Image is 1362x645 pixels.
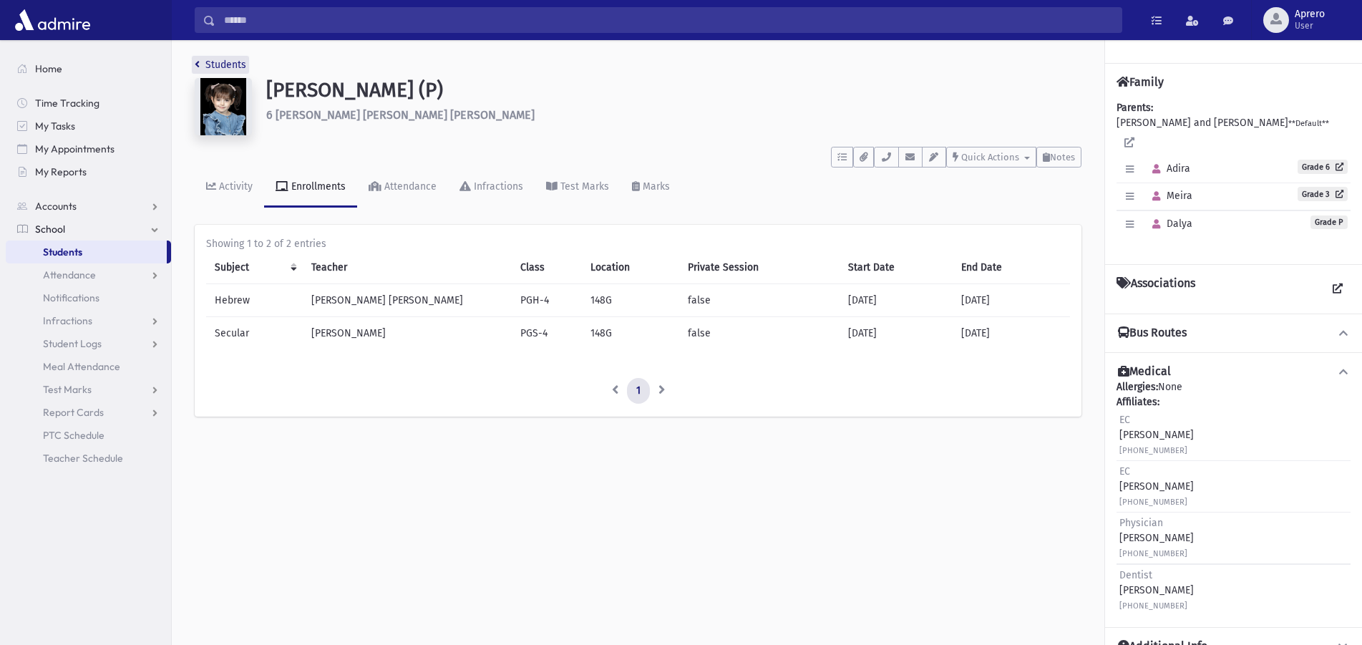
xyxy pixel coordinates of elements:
span: Dentist [1119,569,1152,581]
div: Enrollments [288,180,346,193]
a: Infractions [6,309,171,332]
h4: Bus Routes [1118,326,1187,341]
div: [PERSON_NAME] [1119,568,1194,613]
button: Notes [1036,147,1081,168]
small: [PHONE_NUMBER] [1119,549,1187,558]
a: My Appointments [6,137,171,160]
a: Attendance [357,168,448,208]
div: Showing 1 to 2 of 2 entries [206,236,1070,251]
span: My Tasks [35,120,75,132]
span: Test Marks [43,383,92,396]
a: Marks [621,168,681,208]
span: Time Tracking [35,97,99,110]
a: View all Associations [1325,276,1351,302]
td: [PERSON_NAME] [PERSON_NAME] [303,284,512,317]
div: Activity [216,180,253,193]
span: Infractions [43,314,92,327]
b: Parents: [1117,102,1153,114]
span: My Reports [35,165,87,178]
button: Medical [1117,364,1351,379]
a: Test Marks [535,168,621,208]
td: false [679,317,840,350]
span: Students [43,246,82,258]
a: Notifications [6,286,171,309]
div: [PERSON_NAME] [1119,515,1194,561]
a: My Tasks [6,115,171,137]
small: [PHONE_NUMBER] [1119,446,1187,455]
a: Report Cards [6,401,171,424]
span: Notes [1050,152,1075,163]
span: Meal Attendance [43,360,120,373]
a: Attendance [6,263,171,286]
h4: Family [1117,75,1164,89]
th: Subject [206,251,303,284]
small: [PHONE_NUMBER] [1119,498,1187,507]
th: Private Session [679,251,840,284]
td: Secular [206,317,303,350]
small: [PHONE_NUMBER] [1119,601,1187,611]
th: End Date [953,251,1070,284]
a: Meal Attendance [6,355,171,378]
a: Enrollments [264,168,357,208]
b: Allergies: [1117,381,1158,393]
a: Students [195,59,246,71]
a: Grade 6 [1298,160,1348,174]
td: 148G [582,284,678,317]
span: Notifications [43,291,99,304]
nav: breadcrumb [195,57,246,78]
a: Home [6,57,171,80]
td: PGH-4 [512,284,582,317]
span: Teacher Schedule [43,452,123,465]
h6: 6 [PERSON_NAME] [PERSON_NAME] [PERSON_NAME] [266,108,1081,122]
span: EC [1119,414,1130,426]
a: Teacher Schedule [6,447,171,470]
th: Start Date [840,251,953,284]
a: My Reports [6,160,171,183]
img: AdmirePro [11,6,94,34]
a: Test Marks [6,378,171,401]
td: [PERSON_NAME] [303,317,512,350]
div: Test Marks [558,180,609,193]
a: Accounts [6,195,171,218]
span: My Appointments [35,142,115,155]
h1: [PERSON_NAME] (P) [266,78,1081,102]
th: Teacher [303,251,512,284]
span: Aprero [1295,9,1325,20]
a: Students [6,241,167,263]
th: Location [582,251,678,284]
span: EC [1119,465,1130,477]
h4: Medical [1118,364,1171,379]
b: Affiliates: [1117,396,1159,408]
a: Infractions [448,168,535,208]
span: Quick Actions [961,152,1019,163]
div: [PERSON_NAME] [1119,412,1194,457]
img: 2QAAAAAAAAAAAAAAAAAAAAAAAAAAAAAAAAAAAAAAAAAAAAAAAAAAAAAAAAAAAAAAAAAAAAAAAAAAAAAAAAAAAAAAAAAAAAAAA... [195,78,252,135]
td: [DATE] [953,284,1070,317]
button: Quick Actions [946,147,1036,168]
td: Hebrew [206,284,303,317]
span: Report Cards [43,406,104,419]
div: [PERSON_NAME] [1119,464,1194,509]
a: Activity [195,168,264,208]
a: Time Tracking [6,92,171,115]
h4: Associations [1117,276,1195,302]
span: Adira [1146,163,1190,175]
span: Dalya [1146,218,1192,230]
td: PGS-4 [512,317,582,350]
a: School [6,218,171,241]
th: Class [512,251,582,284]
td: [DATE] [953,317,1070,350]
button: Bus Routes [1117,326,1351,341]
div: Attendance [381,180,437,193]
a: Student Logs [6,332,171,355]
a: 1 [627,378,650,404]
span: Meira [1146,190,1192,202]
span: Attendance [43,268,96,281]
span: Student Logs [43,337,102,350]
div: None [1117,379,1351,616]
input: Search [215,7,1122,33]
a: PTC Schedule [6,424,171,447]
span: Accounts [35,200,77,213]
td: false [679,284,840,317]
a: Grade 3 [1298,187,1348,201]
